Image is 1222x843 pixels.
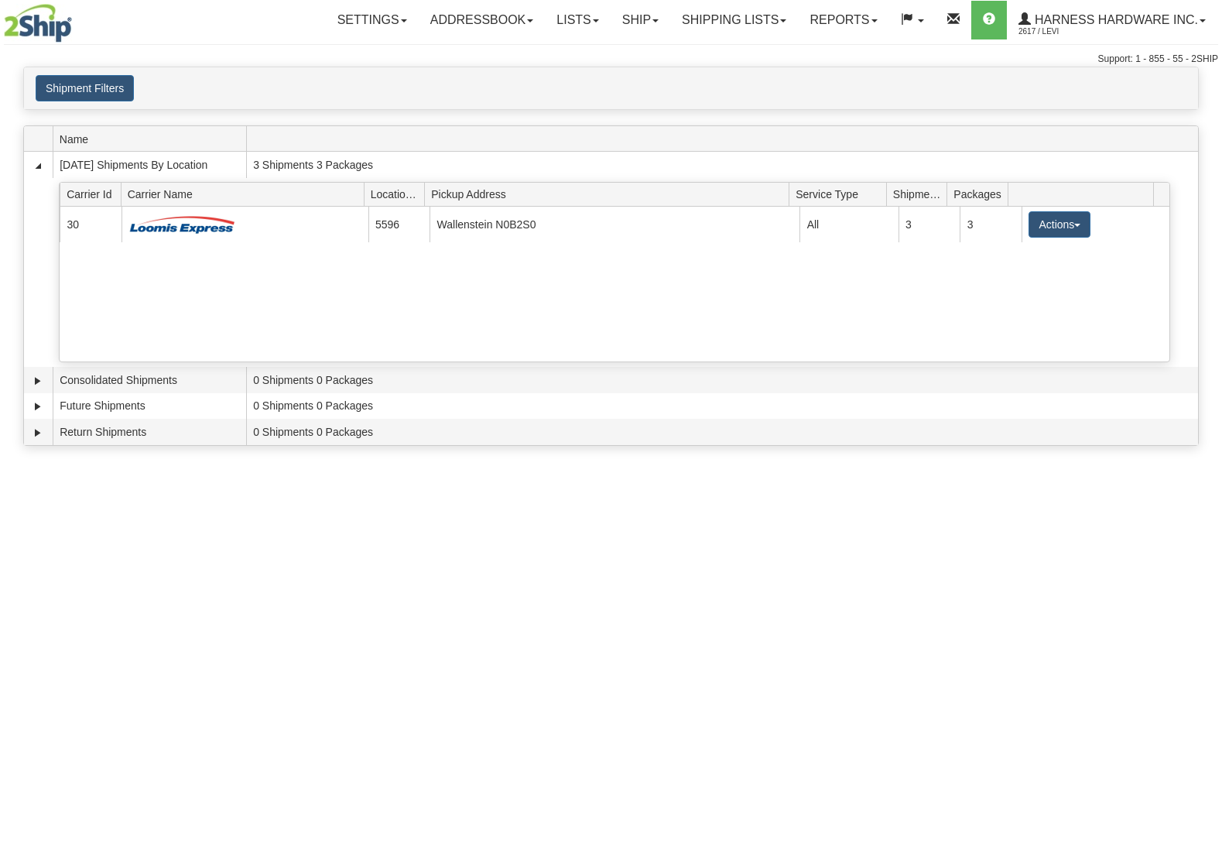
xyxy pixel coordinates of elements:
td: 30 [60,207,122,242]
a: Expand [30,425,46,440]
span: Packages [953,182,1008,206]
td: Wallenstein N0B2S0 [430,207,799,242]
button: Shipment Filters [36,75,134,101]
a: Addressbook [419,1,546,39]
td: 0 Shipments 0 Packages [246,419,1198,445]
span: Shipments [893,182,947,206]
a: Expand [30,373,46,389]
td: Future Shipments [53,393,246,420]
td: 0 Shipments 0 Packages [246,367,1198,393]
a: Lists [545,1,610,39]
td: 0 Shipments 0 Packages [246,393,1198,420]
a: Settings [326,1,419,39]
a: Harness Hardware Inc. 2617 / Levi [1007,1,1217,39]
a: Expand [30,399,46,414]
td: Consolidated Shipments [53,367,246,393]
img: logo2617.jpg [4,4,72,43]
iframe: chat widget [1186,342,1220,500]
td: [DATE] Shipments By Location [53,152,246,178]
span: Carrier Name [128,182,364,206]
span: Carrier Id [67,182,121,206]
span: 2617 / Levi [1018,24,1135,39]
span: Service Type [796,182,886,206]
td: 3 [899,207,960,242]
img: Loomis Express [128,214,236,235]
td: 3 Shipments 3 Packages [246,152,1198,178]
span: Pickup Address [431,182,789,206]
a: Ship [611,1,670,39]
span: Name [60,127,246,151]
td: Return Shipments [53,419,246,445]
button: Actions [1029,211,1090,238]
a: Shipping lists [670,1,798,39]
span: Harness Hardware Inc. [1031,13,1198,26]
td: All [799,207,898,242]
span: Location Id [371,182,425,206]
td: 5596 [368,207,430,242]
div: Support: 1 - 855 - 55 - 2SHIP [4,53,1218,66]
a: Reports [798,1,888,39]
td: 3 [960,207,1022,242]
a: Collapse [30,158,46,173]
